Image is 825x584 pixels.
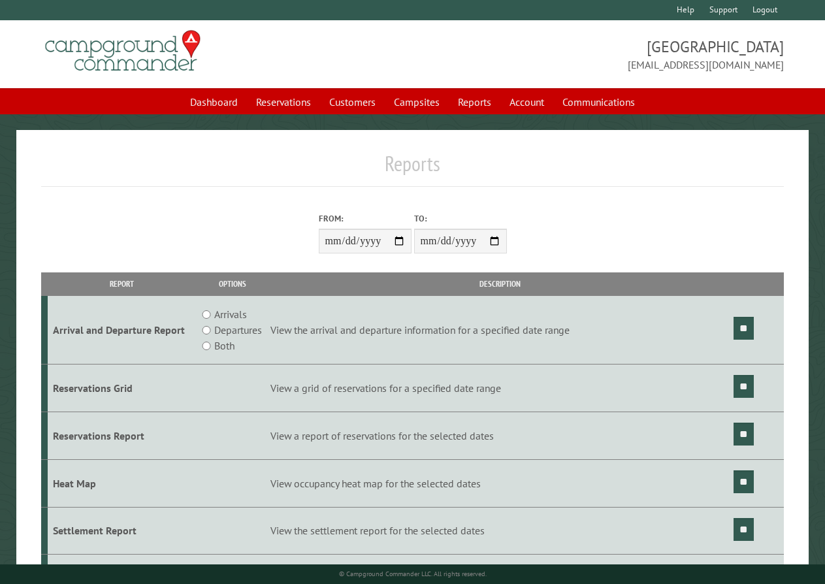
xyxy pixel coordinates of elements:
td: View a grid of reservations for a specified date range [268,365,732,412]
h1: Reports [41,151,784,187]
td: Reservations Grid [48,365,197,412]
td: Reservations Report [48,412,197,459]
th: Description [268,272,732,295]
label: Departures [214,322,262,338]
th: Report [48,272,197,295]
label: Arrivals [214,306,247,322]
td: Settlement Report [48,507,197,555]
label: From: [319,212,412,225]
small: © Campground Commander LLC. All rights reserved. [339,570,487,578]
a: Dashboard [182,89,246,114]
td: View the settlement report for the selected dates [268,507,732,555]
td: Arrival and Departure Report [48,296,197,365]
label: Both [214,338,235,353]
td: View a report of reservations for the selected dates [268,412,732,459]
td: Heat Map [48,459,197,507]
a: Reservations [248,89,319,114]
label: To: [414,212,507,225]
img: Campground Commander [41,25,204,76]
th: Options [197,272,268,295]
td: View occupancy heat map for the selected dates [268,459,732,507]
td: View the arrival and departure information for a specified date range [268,296,732,365]
a: Customers [321,89,383,114]
a: Account [502,89,552,114]
a: Communications [555,89,643,114]
a: Reports [450,89,499,114]
span: [GEOGRAPHIC_DATA] [EMAIL_ADDRESS][DOMAIN_NAME] [413,36,784,73]
a: Campsites [386,89,447,114]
